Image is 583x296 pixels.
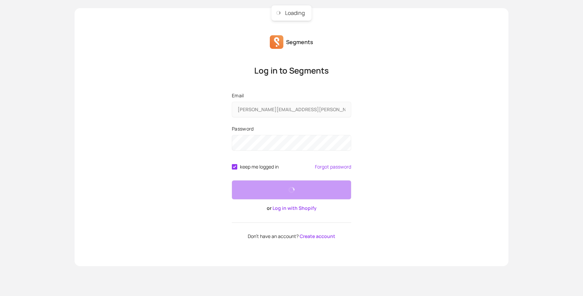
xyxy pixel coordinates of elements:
input: Password [232,135,351,151]
p: or [232,205,351,212]
a: Forgot password [315,164,351,170]
label: Email [232,92,351,99]
p: Don't have an account? [232,234,351,239]
p: Segments [286,38,313,46]
label: Password [232,125,351,132]
a: Log in with Shopify [273,205,317,211]
a: Create account [300,233,335,239]
input: Email [232,102,351,117]
p: Log in to Segments [232,65,351,76]
input: remember me [232,164,237,170]
span: keep me logged in [240,164,279,170]
div: Loading [285,9,305,17]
